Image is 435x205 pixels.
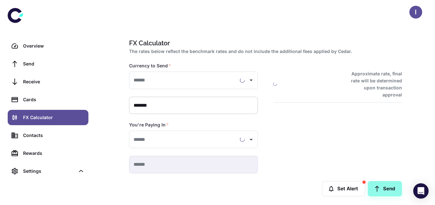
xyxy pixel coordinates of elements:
[344,70,402,98] h6: Approximate rate, final rate will be determined upon transaction approval
[8,38,88,54] a: Overview
[23,150,85,157] div: Rewards
[8,74,88,89] a: Receive
[23,132,85,139] div: Contacts
[409,6,422,19] button: I
[23,78,85,85] div: Receive
[23,114,85,121] div: FX Calculator
[8,128,88,143] a: Contacts
[322,181,365,196] button: Set Alert
[8,110,88,125] a: FX Calculator
[23,96,85,103] div: Cards
[8,92,88,107] a: Cards
[129,122,169,128] label: You're Paying In
[247,135,256,144] button: Open
[23,60,85,67] div: Send
[23,168,75,175] div: Settings
[8,163,88,179] div: Settings
[23,42,85,49] div: Overview
[8,56,88,72] a: Send
[247,76,256,85] button: Open
[8,146,88,161] a: Rewards
[129,63,171,69] label: Currency to Send
[413,183,429,199] div: Open Intercom Messenger
[129,38,399,48] h1: FX Calculator
[368,181,402,196] a: Send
